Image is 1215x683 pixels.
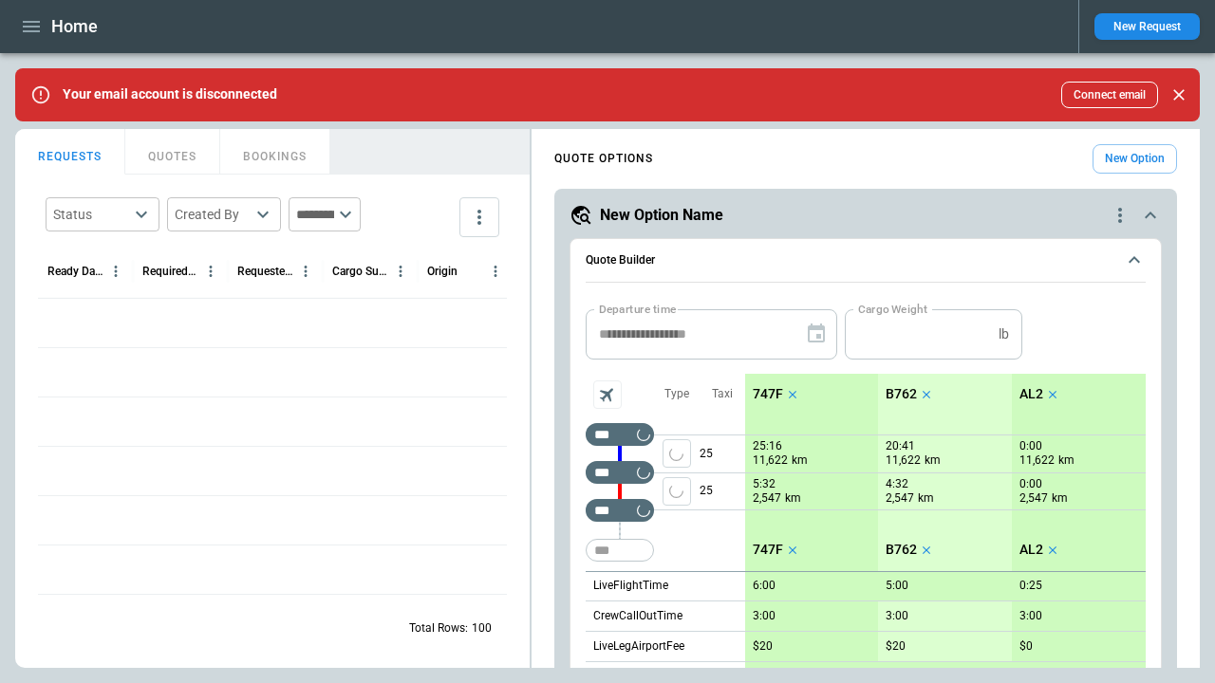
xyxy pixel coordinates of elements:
[586,254,655,267] h6: Quote Builder
[999,326,1009,342] p: lb
[53,205,129,224] div: Status
[1019,609,1042,623] p: 3:00
[1058,452,1075,469] p: km
[886,542,917,558] p: B762
[886,609,908,623] p: 3:00
[858,301,927,317] label: Cargo Weight
[586,423,654,446] div: Too short
[293,259,318,284] button: Requested Route column menu
[663,439,691,468] button: left aligned
[593,638,684,655] p: LiveLegAirportFee
[409,620,468,637] p: Total Rows:
[753,439,782,453] p: 25:16
[712,386,733,402] p: Taxi
[1019,452,1055,469] p: 11,622
[1052,490,1068,507] p: km
[663,477,691,506] span: Type of sector
[586,461,654,484] div: Too short
[700,473,745,509] p: 25
[925,452,941,469] p: km
[125,129,220,175] button: QUOTES
[886,439,915,453] p: 20:41
[332,265,388,278] div: Cargo Summary
[220,129,330,175] button: BOOKINGS
[918,490,934,507] p: km
[1019,439,1042,453] p: 0:00
[792,452,808,469] p: km
[237,265,293,278] div: Requested Route
[472,620,492,637] p: 100
[886,639,906,654] p: $20
[753,609,776,623] p: 3:00
[483,259,508,284] button: Origin column menu
[753,579,776,593] p: 6:00
[1019,542,1043,558] p: AL2
[459,197,499,237] button: more
[886,452,921,469] p: 11,622
[593,380,622,409] span: Aircraft selection
[663,439,691,468] span: Type of sector
[700,435,745,472] p: 25
[753,490,781,507] p: 2,547
[886,579,908,593] p: 5:00
[1093,144,1177,174] button: New Option
[1019,639,1033,654] p: $0
[593,578,668,594] p: LiveFlightTime
[51,15,98,38] h1: Home
[785,490,801,507] p: km
[586,499,654,522] div: Too short
[570,204,1162,227] button: New Option Namequote-option-actions
[1166,74,1192,116] div: dismiss
[1019,490,1048,507] p: 2,547
[586,239,1146,283] button: Quote Builder
[1166,82,1192,108] button: Close
[47,265,103,278] div: Ready Date & Time (UTC)
[753,542,783,558] p: 747F
[886,386,917,402] p: B762
[1061,82,1158,108] button: Connect email
[886,490,914,507] p: 2,547
[600,205,723,226] h5: New Option Name
[427,265,458,278] div: Origin
[753,386,783,402] p: 747F
[664,386,689,402] p: Type
[599,301,677,317] label: Departure time
[388,259,413,284] button: Cargo Summary column menu
[103,259,128,284] button: Ready Date & Time (UTC) column menu
[1094,13,1200,40] button: New Request
[663,477,691,506] button: left aligned
[15,129,125,175] button: REQUESTS
[753,452,788,469] p: 11,622
[198,259,223,284] button: Required Date & Time (UTC) column menu
[593,608,682,624] p: CrewCallOutTime
[1019,386,1043,402] p: AL2
[886,477,908,491] p: 4:32
[1019,477,1042,491] p: 0:00
[1109,204,1131,227] div: quote-option-actions
[586,539,654,562] div: Too short
[753,477,776,491] p: 5:32
[753,639,773,654] p: $20
[175,205,251,224] div: Created By
[554,155,653,163] h4: QUOTE OPTIONS
[1019,579,1042,593] p: 0:25
[142,265,198,278] div: Required Date & Time (UTC)
[63,86,277,102] p: Your email account is disconnected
